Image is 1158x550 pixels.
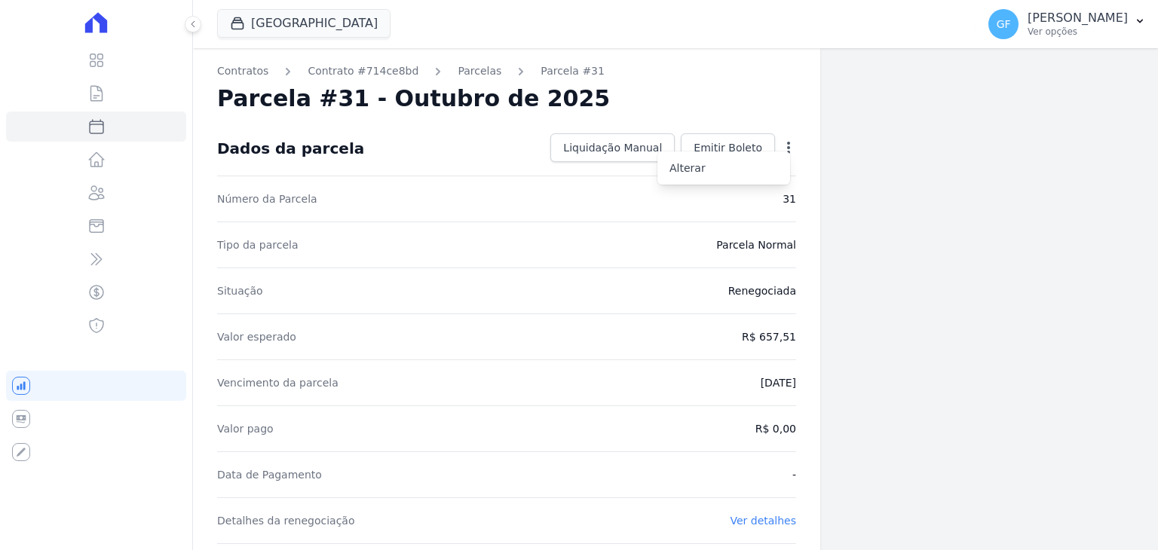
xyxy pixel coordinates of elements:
span: GF [997,19,1011,29]
a: Ver detalhes [730,515,796,527]
a: Liquidação Manual [550,133,675,162]
h2: Parcela #31 - Outubro de 2025 [217,85,610,112]
button: [GEOGRAPHIC_DATA] [217,9,391,38]
dd: Parcela Normal [716,237,796,252]
dt: Data de Pagamento [217,467,322,482]
dd: [DATE] [761,375,796,390]
dd: - [792,467,796,482]
dt: Valor esperado [217,329,296,344]
a: Contratos [217,63,268,79]
dt: Situação [217,283,263,298]
a: Alterar [657,154,790,182]
a: Parcelas [458,63,501,79]
span: Emitir Boleto [694,140,762,155]
button: GF [PERSON_NAME] Ver opções [976,3,1158,45]
dt: Valor pago [217,421,274,436]
a: Emitir Boleto [681,133,775,162]
dt: Vencimento da parcela [217,375,339,390]
div: Dados da parcela [217,139,364,157]
dd: R$ 657,51 [742,329,796,344]
dt: Número da Parcela [217,191,317,206]
span: Liquidação Manual [563,140,662,155]
a: Parcela #31 [541,63,605,79]
p: Ver opções [1028,26,1128,38]
a: Contrato #714ce8bd [308,63,418,79]
p: [PERSON_NAME] [1028,11,1128,26]
dd: Renegociada [728,283,796,298]
nav: Breadcrumb [217,63,796,79]
dt: Detalhes da renegociação [217,513,355,528]
dd: R$ 0,00 [755,421,796,436]
dt: Tipo da parcela [217,237,299,252]
dd: 31 [783,191,796,206]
